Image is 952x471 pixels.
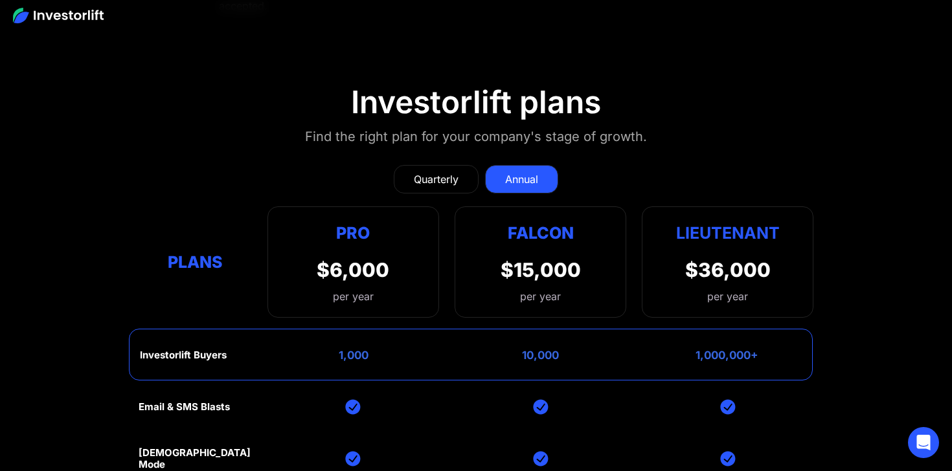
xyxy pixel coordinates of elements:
div: per year [317,289,389,304]
div: per year [707,289,748,304]
div: Falcon [508,220,574,245]
div: $15,000 [501,258,581,281]
div: Investorlift Buyers [140,349,227,361]
div: Quarterly [414,171,459,187]
div: per year [520,289,561,304]
div: 1,000 [339,349,368,362]
div: Annual [505,171,538,187]
div: Open Intercom Messenger [908,427,939,458]
div: [DEMOGRAPHIC_DATA] Mode [139,447,252,470]
div: $36,000 [685,258,771,281]
div: 10,000 [522,349,559,362]
div: Plans [139,250,252,275]
strong: Lieutenant [676,223,780,243]
div: 1,000,000+ [696,349,758,362]
div: $6,000 [317,258,389,281]
div: Email & SMS Blasts [139,401,230,413]
div: Pro [317,220,389,245]
div: Investorlift plans [351,83,601,121]
div: Find the right plan for your company's stage of growth. [305,126,647,147]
